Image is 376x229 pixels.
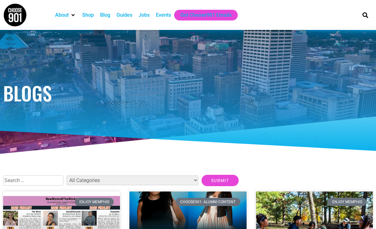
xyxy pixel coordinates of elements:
h1: Blogs [3,83,373,102]
a: Blog [100,11,110,19]
div: About [52,10,79,20]
div: Choose901: Alumni Content [176,198,240,206]
div: Enjoy Memphis [75,198,114,206]
a: Jobs [139,11,150,19]
a: Guides [117,11,132,19]
a: Events [156,11,171,19]
a: About [55,11,69,19]
nav: Main nav [52,10,351,20]
input: Search … [3,175,63,186]
div: Search [360,10,370,20]
input: Submit [202,175,239,186]
a: Shop [82,11,94,19]
a: Get Choose901 Emails [180,11,231,19]
div: Enjoy Memphis [328,198,367,206]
